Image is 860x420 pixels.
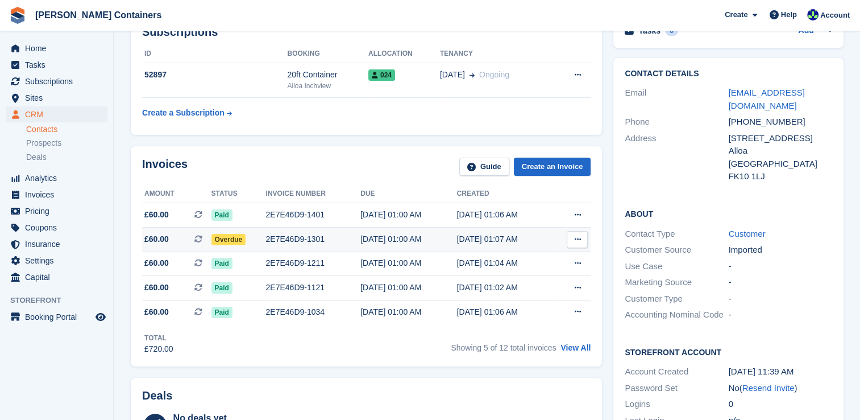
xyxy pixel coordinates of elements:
[739,383,797,393] span: ( )
[560,343,591,352] a: View All
[9,7,26,24] img: stora-icon-8386f47178a22dfd0bd8f6a31ec36ba5ce8667c1dd55bd0f319d3a0aa187defe.svg
[625,346,832,357] h2: Storefront Account
[94,310,107,324] a: Preview store
[360,282,456,294] div: [DATE] 01:00 AM
[10,295,113,306] span: Storefront
[820,10,850,21] span: Account
[142,69,287,81] div: 52897
[625,116,728,129] div: Phone
[728,88,804,110] a: [EMAIL_ADDRESS][DOMAIN_NAME]
[6,170,107,186] a: menu
[360,209,456,221] div: [DATE] 01:00 AM
[440,45,552,63] th: Tenancy
[25,236,93,252] span: Insurance
[625,260,728,273] div: Use Case
[479,70,509,79] span: Ongoing
[725,9,747,20] span: Create
[728,132,832,145] div: [STREET_ADDRESS]
[781,9,797,20] span: Help
[25,90,93,106] span: Sites
[625,276,728,289] div: Marketing Source
[266,257,361,269] div: 2E7E46D9-1211
[144,343,173,355] div: £720.00
[142,185,211,203] th: Amount
[457,209,553,221] div: [DATE] 01:06 AM
[25,73,93,89] span: Subscriptions
[25,309,93,325] span: Booking Portal
[266,306,361,318] div: 2E7E46D9-1034
[211,258,232,269] span: Paid
[26,152,47,163] span: Deals
[459,158,509,176] a: Guide
[625,293,728,306] div: Customer Type
[6,187,107,203] a: menu
[457,185,553,203] th: Created
[266,282,361,294] div: 2E7E46D9-1121
[728,116,832,129] div: [PHONE_NUMBER]
[368,45,440,63] th: Allocation
[728,308,832,322] div: -
[6,236,107,252] a: menu
[6,90,107,106] a: menu
[142,158,188,176] h2: Invoices
[514,158,591,176] a: Create an Invoice
[360,233,456,245] div: [DATE] 01:00 AM
[6,203,107,219] a: menu
[6,309,107,325] a: menu
[625,87,728,112] div: Email
[266,185,361,203] th: Invoice number
[25,253,93,269] span: Settings
[625,132,728,183] div: Address
[6,269,107,285] a: menu
[638,26,660,36] h2: Tasks
[360,185,456,203] th: Due
[665,26,678,36] div: 0
[144,306,169,318] span: £60.00
[211,307,232,318] span: Paid
[142,389,172,402] h2: Deals
[142,102,232,123] a: Create a Subscription
[728,260,832,273] div: -
[728,382,832,395] div: No
[25,40,93,56] span: Home
[144,333,173,343] div: Total
[144,209,169,221] span: £60.00
[6,220,107,236] a: menu
[144,282,169,294] span: £60.00
[440,69,465,81] span: [DATE]
[457,257,553,269] div: [DATE] 01:04 AM
[211,209,232,221] span: Paid
[26,124,107,135] a: Contacts
[287,81,368,91] div: Alloa Inchview
[625,228,728,241] div: Contact Type
[742,383,795,393] a: Resend Invite
[625,398,728,411] div: Logins
[451,343,556,352] span: Showing 5 of 12 total invoices
[25,57,93,73] span: Tasks
[457,306,553,318] div: [DATE] 01:06 AM
[728,276,832,289] div: -
[360,306,456,318] div: [DATE] 01:00 AM
[26,138,61,149] span: Prospects
[142,45,287,63] th: ID
[25,269,93,285] span: Capital
[728,398,832,411] div: 0
[211,185,266,203] th: Status
[625,69,832,79] h2: Contact Details
[266,209,361,221] div: 2E7E46D9-1401
[728,365,832,378] div: [DATE] 11:39 AM
[26,137,107,149] a: Prospects
[142,26,591,39] h2: Subscriptions
[728,145,832,158] div: Alloa
[6,253,107,269] a: menu
[26,151,107,163] a: Deals
[6,40,107,56] a: menu
[25,220,93,236] span: Coupons
[625,244,728,257] div: Customer Source
[211,282,232,294] span: Paid
[625,382,728,395] div: Password Set
[211,234,246,245] span: Overdue
[287,45,368,63] th: Booking
[142,107,225,119] div: Create a Subscription
[625,208,832,219] h2: About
